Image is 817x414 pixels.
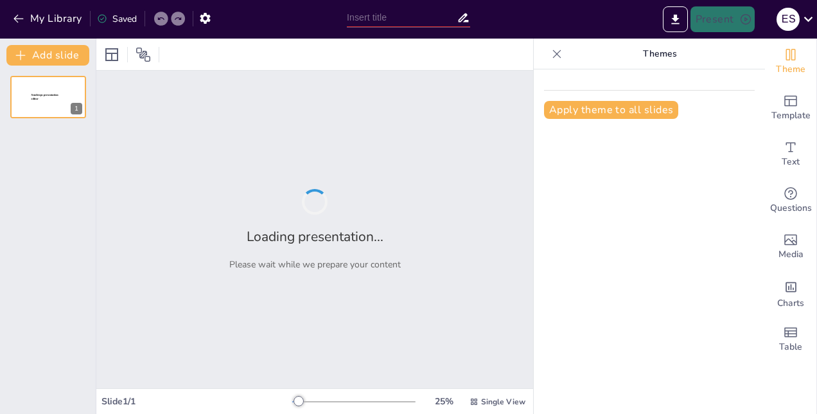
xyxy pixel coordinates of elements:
div: Add ready made slides [765,85,816,131]
div: Get real-time input from your audience [765,177,816,224]
span: Text [782,155,800,169]
button: Present [690,6,755,32]
div: Add images, graphics, shapes or video [765,224,816,270]
button: My Library [10,8,87,29]
div: 1 [71,103,82,114]
input: Insert title [347,8,457,27]
div: Add a table [765,316,816,363]
div: Add text boxes [765,131,816,177]
div: Saved [97,13,137,25]
button: Add slide [6,45,89,66]
div: E S [777,8,800,31]
button: E S [777,6,800,32]
div: Add charts and graphs [765,270,816,316]
div: 1 [10,76,86,118]
span: Sendsteps presentation editor [31,94,58,101]
p: Themes [567,39,752,69]
button: Apply theme to all slides [544,101,678,119]
span: Theme [776,62,805,76]
button: Export to PowerPoint [663,6,688,32]
h2: Loading presentation... [247,228,383,246]
div: Layout [101,44,122,65]
span: Questions [770,201,812,215]
div: Slide 1 / 1 [101,395,292,408]
div: Change the overall theme [765,39,816,85]
span: Single View [481,397,525,407]
span: Table [779,340,802,354]
span: Media [778,248,804,262]
p: Please wait while we prepare your content [229,258,401,271]
span: Template [771,109,811,123]
div: 25 % [428,395,459,408]
span: Position [136,47,151,62]
span: Charts [777,296,804,310]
